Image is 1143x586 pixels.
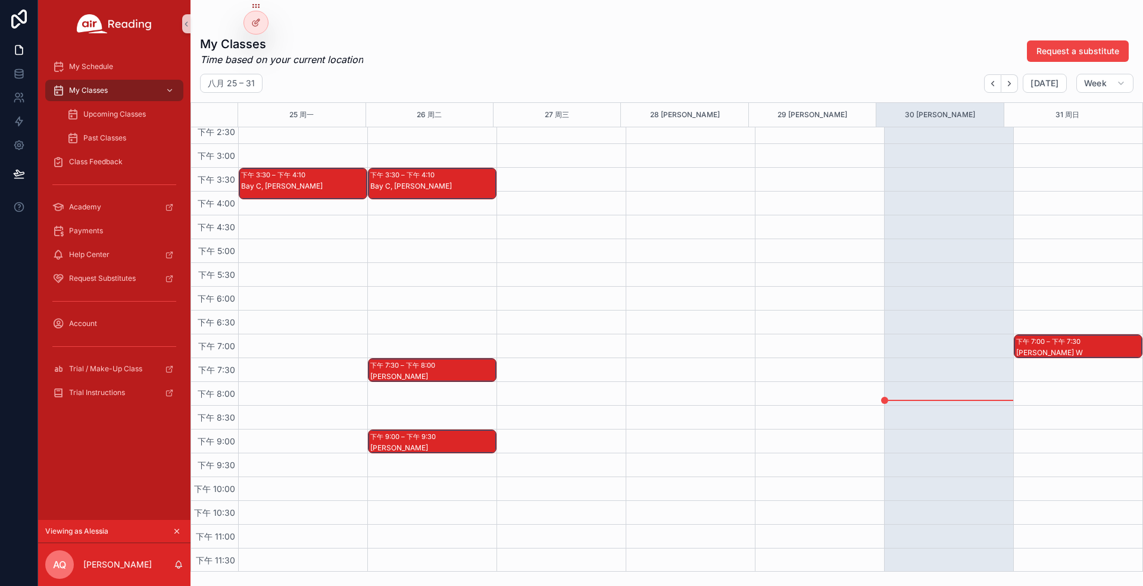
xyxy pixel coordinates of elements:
[45,56,183,77] a: My Schedule
[45,151,183,173] a: Class Feedback
[195,293,238,303] span: 下午 6:00
[545,103,569,127] button: 27 周三
[45,220,183,242] a: Payments
[1001,74,1018,93] button: Next
[1084,78,1107,89] span: Week
[195,151,238,161] span: 下午 3:00
[368,430,496,453] div: 下午 9:00 – 下午 9:30[PERSON_NAME]
[984,74,1001,93] button: Back
[1030,78,1058,89] span: [DATE]
[370,359,438,371] div: 下午 7:30 – 下午 8:00
[45,382,183,403] a: Trial Instructions
[83,133,126,143] span: Past Classes
[195,246,238,256] span: 下午 5:00
[370,372,495,381] div: [PERSON_NAME]
[195,270,238,280] span: 下午 5:30
[239,168,367,199] div: 下午 3:30 – 下午 4:10Bay C, [PERSON_NAME]
[191,484,238,494] span: 下午 10:00
[370,443,495,453] div: [PERSON_NAME]
[45,196,183,218] a: Academy
[1023,74,1066,93] button: [DATE]
[370,169,438,181] div: 下午 3:30 – 下午 4:10
[38,48,190,419] div: scrollable content
[241,169,308,181] div: 下午 3:30 – 下午 4:10
[1016,348,1141,358] div: [PERSON_NAME] W
[370,181,495,191] div: Bay C, [PERSON_NAME]
[77,14,152,33] img: App logo
[83,559,152,571] p: [PERSON_NAME]
[69,86,108,95] span: My Classes
[69,364,142,374] span: Trial / Make-Up Class
[1055,103,1079,127] button: 31 周日
[45,313,183,334] a: Account
[69,319,97,328] span: Account
[193,555,238,565] span: 下午 11:30
[45,527,108,536] span: Viewing as Alessia
[69,388,125,397] span: Trial Instructions
[905,103,975,127] button: 30 [PERSON_NAME]
[1036,45,1119,57] span: Request a substitute
[60,104,183,125] a: Upcoming Classes
[1016,336,1083,347] div: 下午 7:00 – 下午 7:30
[195,436,238,446] span: 下午 9:00
[195,127,238,137] span: 下午 2:30
[69,274,136,283] span: Request Substitutes
[191,507,238,518] span: 下午 10:30
[208,77,255,89] h2: 八月 25 – 31
[370,431,439,443] div: 下午 9:00 – 下午 9:30
[195,174,238,184] span: 下午 3:30
[83,109,146,119] span: Upcoming Classes
[195,460,238,470] span: 下午 9:30
[69,157,123,167] span: Class Feedback
[1014,335,1142,358] div: 下午 7:00 – 下午 7:30[PERSON_NAME] W
[45,80,183,101] a: My Classes
[1076,74,1133,93] button: Week
[650,103,720,127] button: 28 [PERSON_NAME]
[195,198,238,208] span: 下午 4:00
[200,52,363,67] em: Time based on your current location
[195,222,238,232] span: 下午 4:30
[69,62,113,71] span: My Schedule
[368,359,496,381] div: 下午 7:30 – 下午 8:00[PERSON_NAME]
[368,168,496,199] div: 下午 3:30 – 下午 4:10Bay C, [PERSON_NAME]
[69,202,101,212] span: Academy
[45,358,183,380] a: Trial / Make-Up Class
[69,226,103,236] span: Payments
[200,36,363,52] h1: My Classes
[60,127,183,149] a: Past Classes
[193,531,238,541] span: 下午 11:00
[289,103,314,127] button: 25 周一
[241,181,366,191] div: Bay C, [PERSON_NAME]
[195,412,238,422] span: 下午 8:30
[417,103,442,127] button: 26 周二
[195,317,238,327] span: 下午 6:30
[53,557,66,572] span: AQ
[45,268,183,289] a: Request Substitutes
[1027,40,1129,62] button: Request a substitute
[195,341,238,351] span: 下午 7:00
[777,103,847,127] button: 29 [PERSON_NAME]
[195,388,238,399] span: 下午 8:00
[69,250,110,259] span: Help Center
[195,365,238,375] span: 下午 7:30
[45,244,183,265] a: Help Center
